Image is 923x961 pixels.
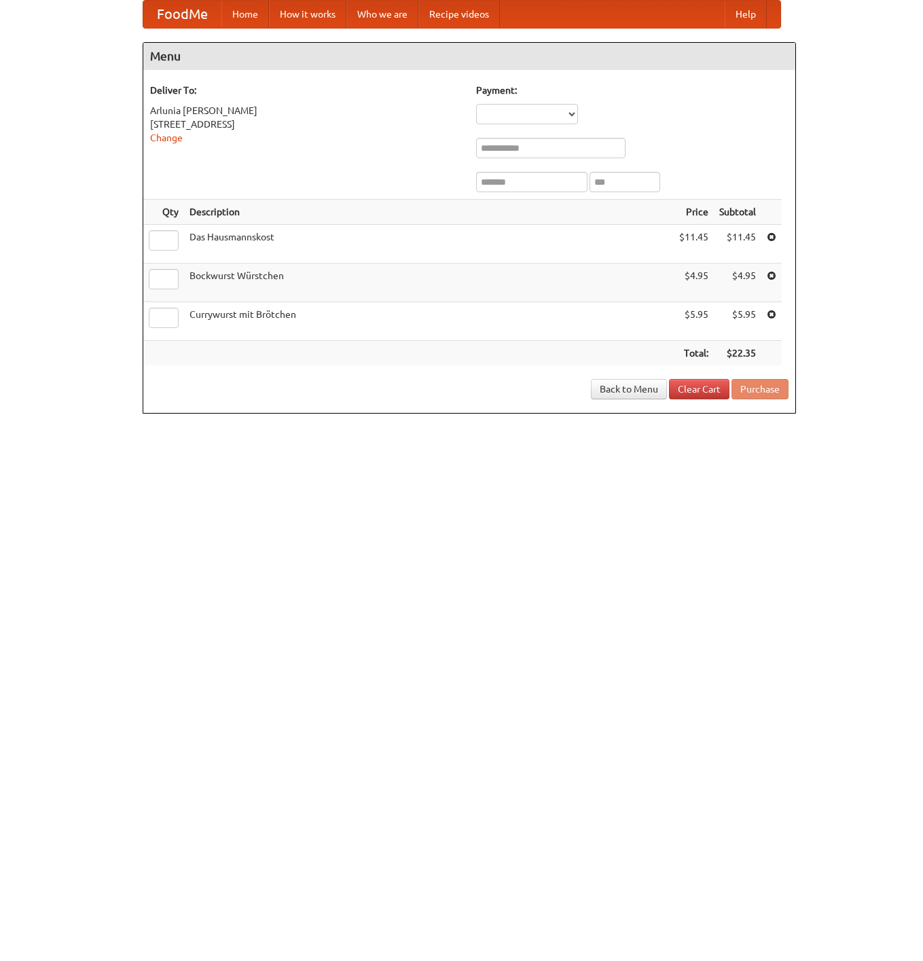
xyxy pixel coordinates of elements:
[714,264,761,302] td: $4.95
[184,225,674,264] td: Das Hausmannskost
[476,84,789,97] h5: Payment:
[674,200,714,225] th: Price
[221,1,269,28] a: Home
[184,200,674,225] th: Description
[143,1,221,28] a: FoodMe
[714,302,761,341] td: $5.95
[674,341,714,366] th: Total:
[150,84,463,97] h5: Deliver To:
[714,200,761,225] th: Subtotal
[143,200,184,225] th: Qty
[725,1,767,28] a: Help
[714,225,761,264] td: $11.45
[150,132,183,143] a: Change
[731,379,789,399] button: Purchase
[674,225,714,264] td: $11.45
[150,104,463,117] div: Arlunia [PERSON_NAME]
[591,379,667,399] a: Back to Menu
[346,1,418,28] a: Who we are
[674,302,714,341] td: $5.95
[184,264,674,302] td: Bockwurst Würstchen
[184,302,674,341] td: Currywurst mit Brötchen
[674,264,714,302] td: $4.95
[150,117,463,131] div: [STREET_ADDRESS]
[418,1,500,28] a: Recipe videos
[669,379,729,399] a: Clear Cart
[714,341,761,366] th: $22.35
[269,1,346,28] a: How it works
[143,43,795,70] h4: Menu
